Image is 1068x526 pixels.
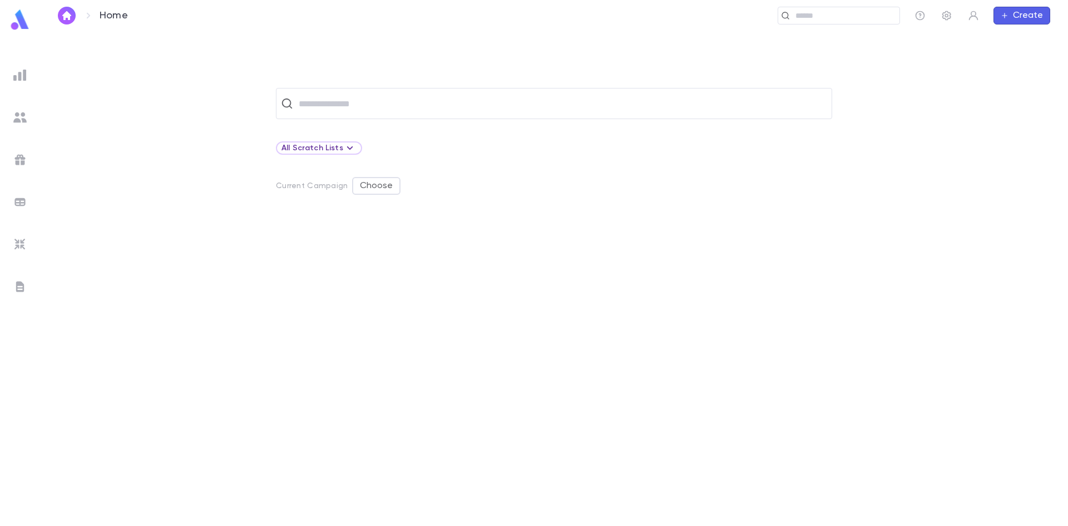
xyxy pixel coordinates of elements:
img: campaigns_grey.99e729a5f7ee94e3726e6486bddda8f1.svg [13,153,27,166]
img: batches_grey.339ca447c9d9533ef1741baa751efc33.svg [13,195,27,209]
img: imports_grey.530a8a0e642e233f2baf0ef88e8c9fcb.svg [13,238,27,251]
img: home_white.a664292cf8c1dea59945f0da9f25487c.svg [60,11,73,20]
img: students_grey.60c7aba0da46da39d6d829b817ac14fc.svg [13,111,27,124]
div: All Scratch Lists [276,141,362,155]
button: Create [993,7,1050,24]
img: logo [9,9,31,31]
img: reports_grey.c525e4749d1bce6a11f5fe2a8de1b229.svg [13,68,27,82]
img: letters_grey.7941b92b52307dd3b8a917253454ce1c.svg [13,280,27,293]
div: All Scratch Lists [281,141,357,155]
p: Home [100,9,128,22]
button: Choose [352,177,400,195]
p: Current Campaign [276,181,348,190]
